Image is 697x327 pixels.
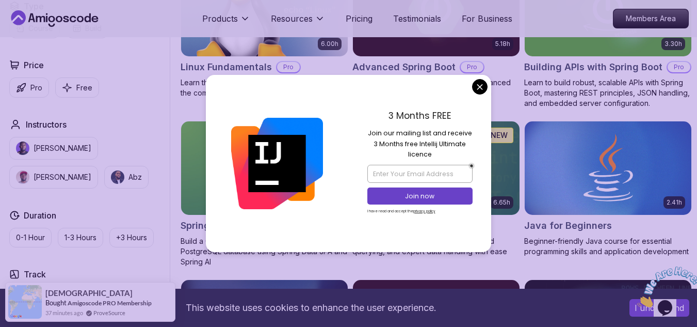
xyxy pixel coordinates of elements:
div: This website uses cookies to enhance the user experience. [8,297,614,319]
button: 0-1 Hour [9,228,52,247]
p: 0-1 Hour [16,232,45,243]
img: instructor img [16,170,29,184]
button: instructor img[PERSON_NAME] [9,137,98,160]
button: Free [55,77,99,98]
p: Free [76,83,92,93]
a: For Business [462,12,512,25]
p: Pro [668,62,690,72]
a: Testimonials [393,12,441,25]
p: 6.65h [493,198,510,207]
a: Java for Beginners card2.41hJava for BeginnersBeginner-friendly Java course for essential program... [524,121,692,257]
a: Members Area [613,9,689,28]
a: Amigoscode PRO Membership [68,299,152,307]
button: Products [202,12,250,33]
img: Chat attention grabber [4,4,68,45]
button: instructor img[PERSON_NAME] [9,166,98,189]
h2: Track [24,268,46,281]
p: 1-3 Hours [64,232,96,243]
button: instructor imgAbz [104,166,149,189]
img: instructor img [111,170,124,184]
p: Products [202,12,238,25]
button: Accept cookies [629,299,689,317]
p: NEW [491,130,508,141]
button: +3 Hours [109,228,154,247]
a: ProveSource [93,308,125,317]
p: 5.18h [495,40,510,48]
p: 2.41h [667,198,682,207]
button: Pro [9,77,49,98]
span: [DEMOGRAPHIC_DATA] [45,289,133,298]
p: Build a CRUD API with Spring Boot and PostgreSQL database using Spring Data JPA and Spring AI [181,236,348,267]
p: Learn to build robust, scalable APIs with Spring Boot, mastering REST principles, JSON handling, ... [524,77,692,108]
p: Beginner-friendly Java course for essential programming skills and application development [524,236,692,257]
img: Spring Boot for Beginners card [181,121,348,215]
p: [PERSON_NAME] [34,172,91,182]
span: Bought [45,299,67,307]
p: Resources [271,12,313,25]
h2: Linux Fundamentals [181,60,272,74]
p: [PERSON_NAME] [34,143,91,153]
img: Java for Beginners card [525,121,691,215]
p: Members Area [613,9,688,28]
p: 6.00h [321,40,338,48]
span: 37 minutes ago [45,308,83,317]
button: Resources [271,12,325,33]
p: Abz [128,172,142,182]
img: instructor img [16,142,29,155]
p: Pro [277,62,300,72]
p: Pro [461,62,483,72]
a: Pricing [346,12,372,25]
h2: Java for Beginners [524,219,612,233]
p: +3 Hours [116,232,147,243]
h2: Advanced Spring Boot [352,60,456,74]
h2: Spring Boot for Beginners [181,219,299,233]
p: Pro [30,83,42,93]
iframe: chat widget [633,262,697,312]
img: provesource social proof notification image [8,285,42,319]
p: Learn the fundamentals of Linux and how to use the command line [181,77,348,98]
h2: Price [24,59,44,71]
h2: Duration [24,209,56,222]
h2: Building APIs with Spring Boot [524,60,662,74]
a: Spring Boot for Beginners card1.67hNEWSpring Boot for BeginnersBuild a CRUD API with Spring Boot ... [181,121,348,267]
h2: Instructors [26,118,67,131]
button: 1-3 Hours [58,228,103,247]
p: 3.30h [664,40,682,48]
